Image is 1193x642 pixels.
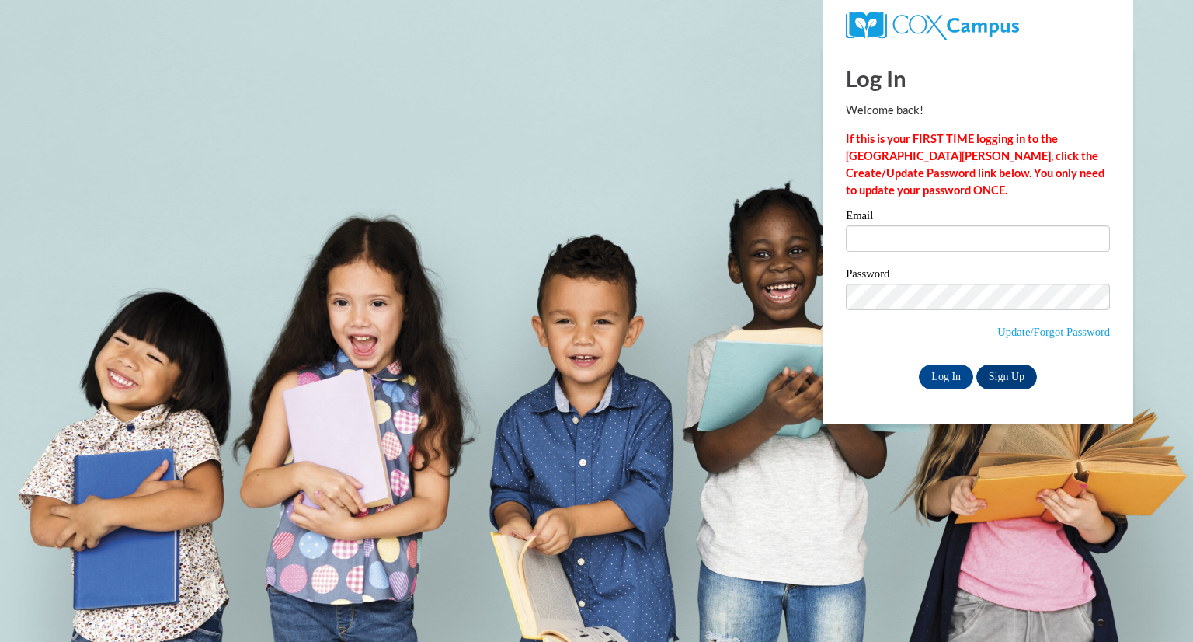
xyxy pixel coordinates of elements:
a: Update/Forgot Password [997,326,1110,338]
a: Sign Up [976,365,1037,389]
label: Password [846,268,1110,284]
label: Email [846,210,1110,225]
img: COX Campus [846,12,1019,40]
strong: If this is your FIRST TIME logging in to the [GEOGRAPHIC_DATA][PERSON_NAME], click the Create/Upd... [846,132,1104,197]
h1: Log In [846,62,1110,94]
p: Welcome back! [846,102,1110,119]
input: Log In [919,365,973,389]
a: COX Campus [846,18,1019,31]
